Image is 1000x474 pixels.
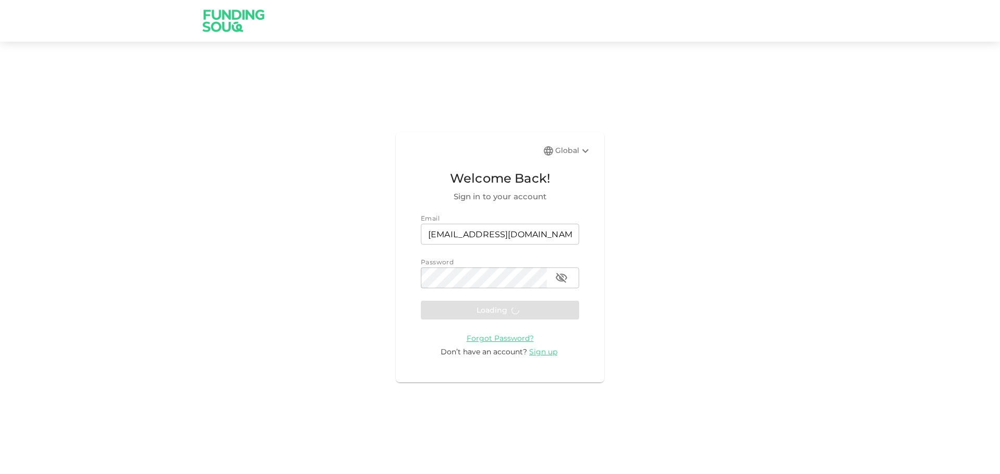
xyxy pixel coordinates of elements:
[467,333,534,343] a: Forgot Password?
[421,258,454,266] span: Password
[421,169,579,188] span: Welcome Back!
[555,145,592,157] div: Global
[421,190,579,203] span: Sign in to your account
[421,267,547,288] input: password
[441,347,527,356] span: Don’t have an account?
[467,334,534,343] span: Forgot Password?
[421,224,579,245] input: email
[421,214,440,222] span: Email
[529,347,557,356] span: Sign up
